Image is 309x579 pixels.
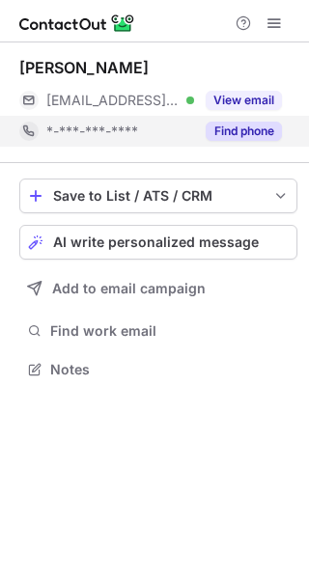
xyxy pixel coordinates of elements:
[53,188,264,204] div: Save to List / ATS / CRM
[50,361,290,378] span: Notes
[206,122,282,141] button: Reveal Button
[46,92,180,109] span: [EMAIL_ADDRESS][DOMAIN_NAME]
[206,91,282,110] button: Reveal Button
[19,225,297,260] button: AI write personalized message
[19,12,135,35] img: ContactOut v5.3.10
[19,58,149,77] div: [PERSON_NAME]
[53,234,259,250] span: AI write personalized message
[19,317,297,345] button: Find work email
[19,179,297,213] button: save-profile-one-click
[50,322,290,340] span: Find work email
[19,271,297,306] button: Add to email campaign
[52,281,206,296] span: Add to email campaign
[19,356,297,383] button: Notes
